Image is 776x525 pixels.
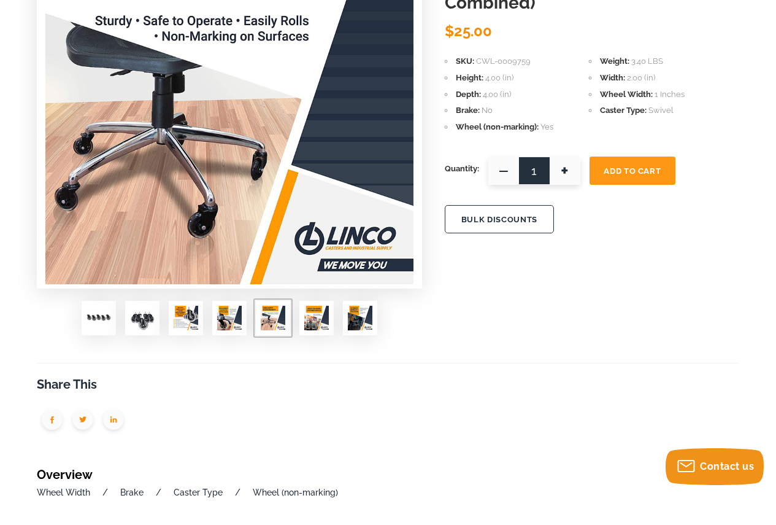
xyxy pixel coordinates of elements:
[666,448,764,485] button: Contact us
[445,22,492,40] span: $25.00
[445,205,554,233] button: BULK DISCOUNTS
[456,106,480,115] span: Brake
[600,73,625,82] span: Width
[445,157,479,181] span: Quantity
[600,90,653,99] span: Wheel Width
[600,56,629,66] span: Weight
[482,106,493,115] span: No
[37,488,90,497] a: Wheel Width
[120,488,144,497] a: Brake
[304,306,329,330] img: LINCO Heavy Duty Office Chair Casters 3" - Set of 5 Polyurethane Swivel Wheels (600 LBS Cap Combi...
[456,73,483,82] span: Height
[348,306,372,330] img: LINCO Heavy Duty Office Chair Casters 3" - Set of 5 Polyurethane Swivel Wheels (600 LBS Cap Combi...
[130,306,155,330] img: LINCO Heavy Duty Office Chair Casters 3" - Set of 5 Polyurethane Swivel Wheels (600 LBS Cap Combi...
[86,306,111,330] img: LINCO Heavy Duty Office Chair Casters 3" - Set of 5 Polyurethane Swivel Wheels (600 LBS Cap Combi...
[456,122,539,131] span: Wheel (non-marking)
[235,488,240,497] a: /
[631,56,663,66] span: 3.40 LBS
[550,157,580,185] span: +
[67,406,98,437] img: group-1949.png
[37,376,739,394] h3: Share This
[174,306,198,330] img: LINCO Heavy Duty Office Chair Casters 3" - Set of 5 Polyurethane Swivel Wheels (600 LBS Cap Combi...
[217,306,242,330] img: LINCO Heavy Duty Office Chair Casters 3" - Set of 5 Polyurethane Swivel Wheels (600 LBS Cap Combi...
[37,406,67,437] img: group-1950.png
[261,306,285,330] img: LINCO Heavy Duty Office Chair Casters 3" - Set of 5 Polyurethane Swivel Wheels (600 LBS Cap Combi...
[456,90,481,99] span: Depth
[604,166,661,176] span: Add To Cart
[655,90,685,99] span: 1 Inches
[700,461,754,472] span: Contact us
[102,488,108,497] a: /
[174,488,223,497] a: Caster Type
[456,56,474,66] span: SKU
[253,488,338,497] a: Wheel (non-marking)
[648,106,674,115] span: Swivel
[98,406,129,437] img: group-1951.png
[488,157,519,185] span: —
[600,106,647,115] span: Caster Type
[476,56,531,66] span: CWL-0009759
[485,73,513,82] span: 4.00 (in)
[540,122,553,131] span: Yes
[483,90,511,99] span: 4.00 (in)
[37,467,93,482] a: Overview
[590,157,675,185] button: Add To Cart
[156,488,161,497] a: /
[627,73,655,82] span: 2.00 (in)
